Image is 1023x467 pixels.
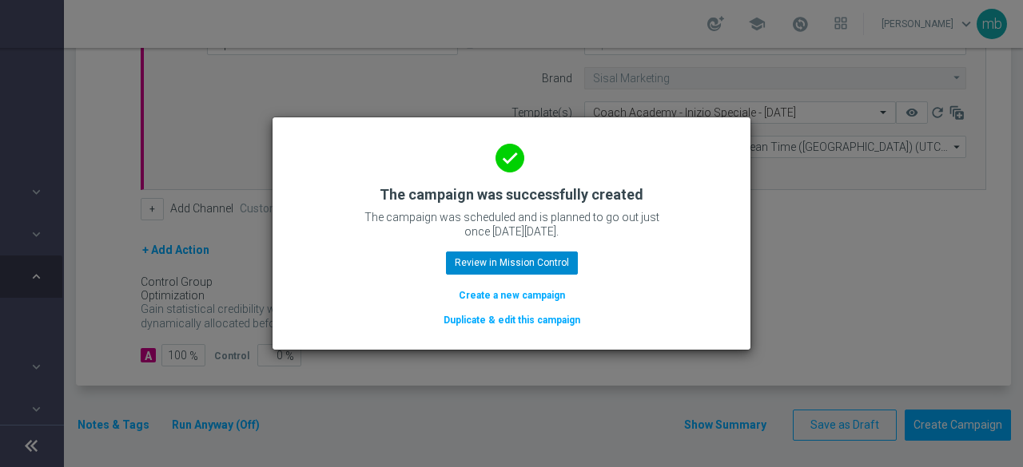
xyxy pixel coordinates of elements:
button: Duplicate & edit this campaign [442,311,582,329]
h2: The campaign was successfully created [380,185,643,204]
p: The campaign was scheduled and is planned to go out just once [DATE][DATE]. [352,210,671,239]
i: done [496,144,524,172]
button: Review in Mission Control [446,251,578,274]
button: Create a new campaign [457,287,567,304]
